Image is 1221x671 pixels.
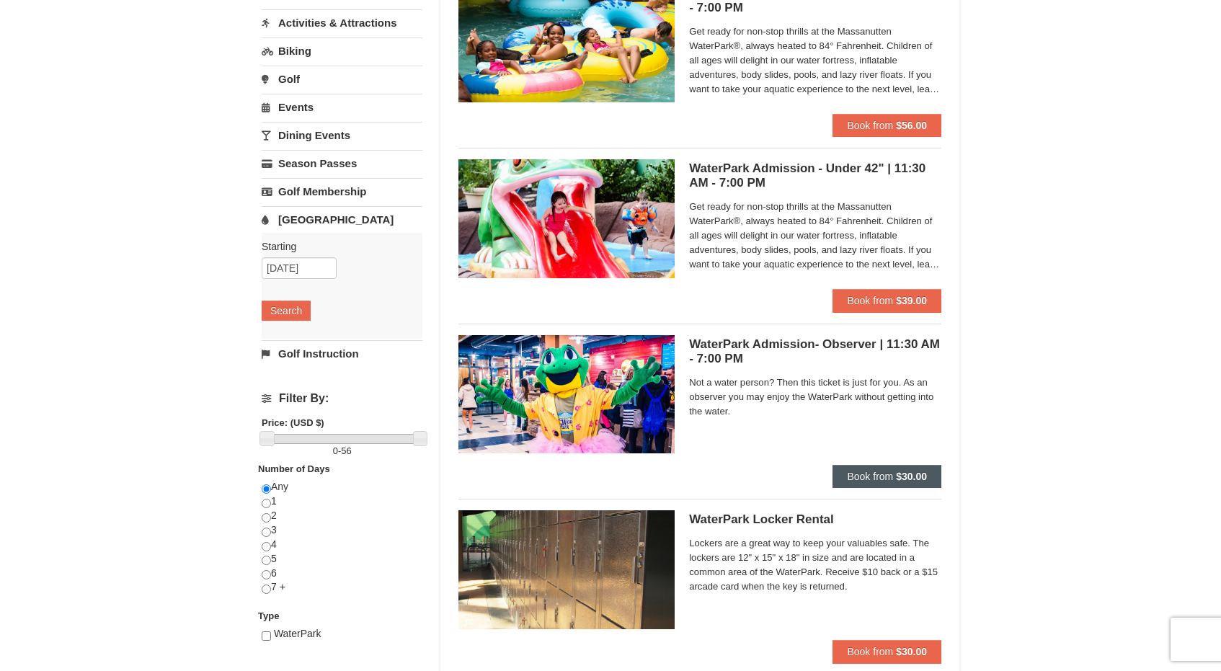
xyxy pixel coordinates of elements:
[262,9,422,36] a: Activities & Attractions
[832,114,941,137] button: Book from $56.00
[262,94,422,120] a: Events
[689,161,941,190] h5: WaterPark Admission - Under 42" | 11:30 AM - 7:00 PM
[262,178,422,205] a: Golf Membership
[262,66,422,92] a: Golf
[262,122,422,148] a: Dining Events
[262,392,422,405] h4: Filter By:
[274,628,321,639] span: WaterPark
[832,465,941,488] button: Book from $30.00
[262,417,324,428] strong: Price: (USD $)
[262,37,422,64] a: Biking
[262,206,422,233] a: [GEOGRAPHIC_DATA]
[458,159,675,277] img: 6619917-1570-0b90b492.jpg
[262,480,422,609] div: Any 1 2 3 4 5 6 7 +
[832,640,941,663] button: Book from $30.00
[689,512,941,527] h5: WaterPark Locker Rental
[847,646,893,657] span: Book from
[847,295,893,306] span: Book from
[689,25,941,97] span: Get ready for non-stop thrills at the Massanutten WaterPark®, always heated to 84° Fahrenheit. Ch...
[262,150,422,177] a: Season Passes
[896,646,927,657] strong: $30.00
[689,376,941,419] span: Not a water person? Then this ticket is just for you. As an observer you may enjoy the WaterPark ...
[262,340,422,367] a: Golf Instruction
[262,444,422,458] label: -
[689,337,941,366] h5: WaterPark Admission- Observer | 11:30 AM - 7:00 PM
[896,120,927,131] strong: $56.00
[458,510,675,628] img: 6619917-1005-d92ad057.png
[689,200,941,272] span: Get ready for non-stop thrills at the Massanutten WaterPark®, always heated to 84° Fahrenheit. Ch...
[896,295,927,306] strong: $39.00
[262,239,412,254] label: Starting
[258,610,279,621] strong: Type
[689,536,941,594] span: Lockers are a great way to keep your valuables safe. The lockers are 12" x 15" x 18" in size and ...
[832,289,941,312] button: Book from $39.00
[258,463,330,474] strong: Number of Days
[896,471,927,482] strong: $30.00
[847,120,893,131] span: Book from
[847,471,893,482] span: Book from
[341,445,351,456] span: 56
[333,445,338,456] span: 0
[262,301,311,321] button: Search
[458,335,675,453] img: 6619917-1587-675fdf84.jpg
